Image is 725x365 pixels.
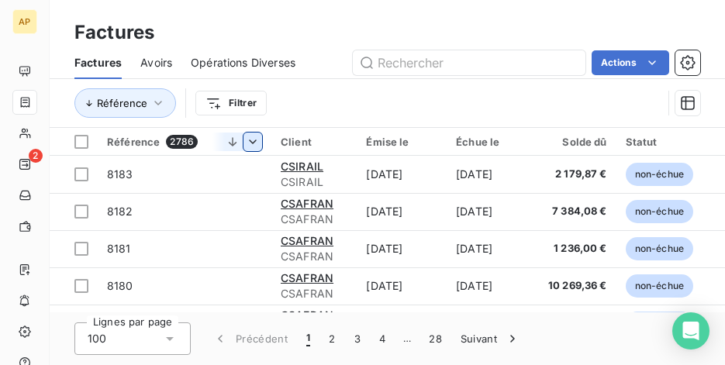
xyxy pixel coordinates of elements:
[281,271,333,284] span: CSAFRAN
[203,322,297,355] button: Précédent
[107,279,133,292] span: 8180
[626,237,693,260] span: non-échue
[447,267,537,305] td: [DATE]
[626,274,693,298] span: non-échue
[395,326,419,351] span: …
[357,305,447,342] td: [DATE]
[281,212,347,227] span: CSAFRAN
[306,331,310,346] span: 1
[12,9,37,34] div: AP
[191,55,295,71] span: Opérations Diverses
[546,167,607,182] span: 2 179,87 €
[357,267,447,305] td: [DATE]
[353,50,585,75] input: Rechercher
[357,156,447,193] td: [DATE]
[447,193,537,230] td: [DATE]
[447,305,537,342] td: [DATE]
[281,136,347,148] div: Client
[447,156,537,193] td: [DATE]
[546,241,607,257] span: 1 236,00 €
[281,308,333,322] span: CSAFRAN
[281,197,333,210] span: CSAFRAN
[281,174,347,190] span: CSIRAIL
[456,136,527,148] div: Échue le
[29,149,43,163] span: 2
[366,136,437,148] div: Émise le
[370,322,395,355] button: 4
[281,249,347,264] span: CSAFRAN
[357,193,447,230] td: [DATE]
[451,322,530,355] button: Suivant
[626,312,693,335] span: non-échue
[281,286,347,301] span: CSAFRAN
[592,50,669,75] button: Actions
[140,55,172,71] span: Avoirs
[97,97,147,109] span: Référence
[447,230,537,267] td: [DATE]
[546,204,607,219] span: 7 384,08 €
[357,230,447,267] td: [DATE]
[672,312,709,350] div: Open Intercom Messenger
[626,136,696,148] div: Statut
[281,160,323,173] span: CSIRAIL
[546,278,607,294] span: 10 269,36 €
[74,88,176,118] button: Référence
[297,322,319,355] button: 1
[107,205,133,218] span: 8182
[281,234,333,247] span: CSAFRAN
[88,331,106,346] span: 100
[419,322,451,355] button: 28
[107,242,131,255] span: 8181
[195,91,267,115] button: Filtrer
[626,200,693,223] span: non-échue
[345,322,370,355] button: 3
[107,136,160,148] span: Référence
[166,135,198,149] span: 2786
[546,136,607,148] div: Solde dû
[319,322,344,355] button: 2
[74,19,154,46] h3: Factures
[107,167,133,181] span: 8183
[626,163,693,186] span: non-échue
[74,55,122,71] span: Factures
